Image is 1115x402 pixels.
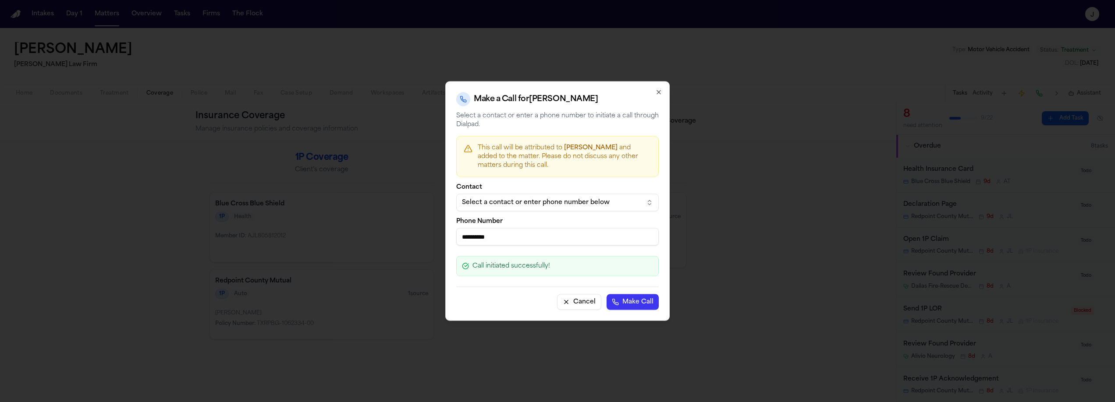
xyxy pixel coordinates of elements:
label: Phone Number [456,219,659,225]
div: Select a contact or enter phone number below [462,198,639,207]
p: Select a contact or enter a phone number to initiate a call through Dialpad. [456,112,659,129]
span: [PERSON_NAME] [564,145,618,151]
span: Call initiated successfully! [472,262,550,271]
button: Cancel [557,294,601,310]
h2: Make a Call for [PERSON_NAME] [474,93,598,106]
button: Make Call [607,294,659,310]
p: This call will be attributed to and added to the matter. Please do not discuss any other matters ... [478,144,651,170]
label: Contact [456,184,659,190]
